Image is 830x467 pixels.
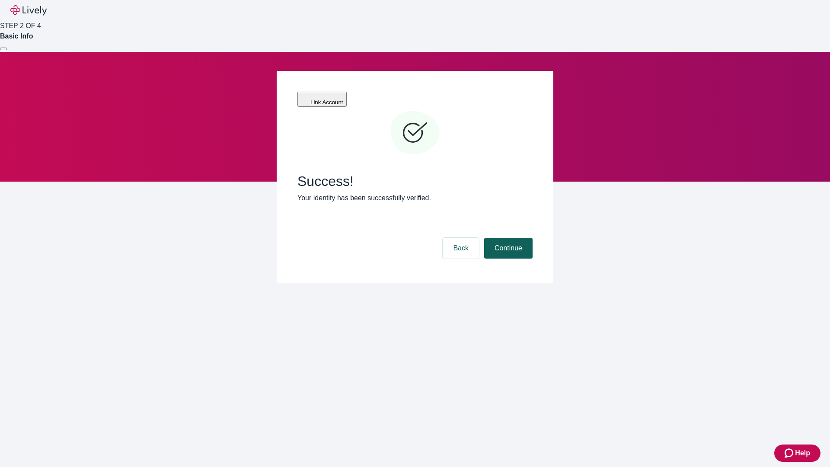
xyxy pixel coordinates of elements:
button: Back [443,238,479,259]
button: Zendesk support iconHelp [774,445,820,462]
svg: Zendesk support icon [785,448,795,458]
button: Continue [484,238,533,259]
span: Help [795,448,810,458]
button: Link Account [297,92,347,107]
span: Success! [297,173,533,189]
p: Your identity has been successfully verified. [297,193,533,203]
img: Lively [10,5,47,16]
svg: Checkmark icon [389,107,441,159]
